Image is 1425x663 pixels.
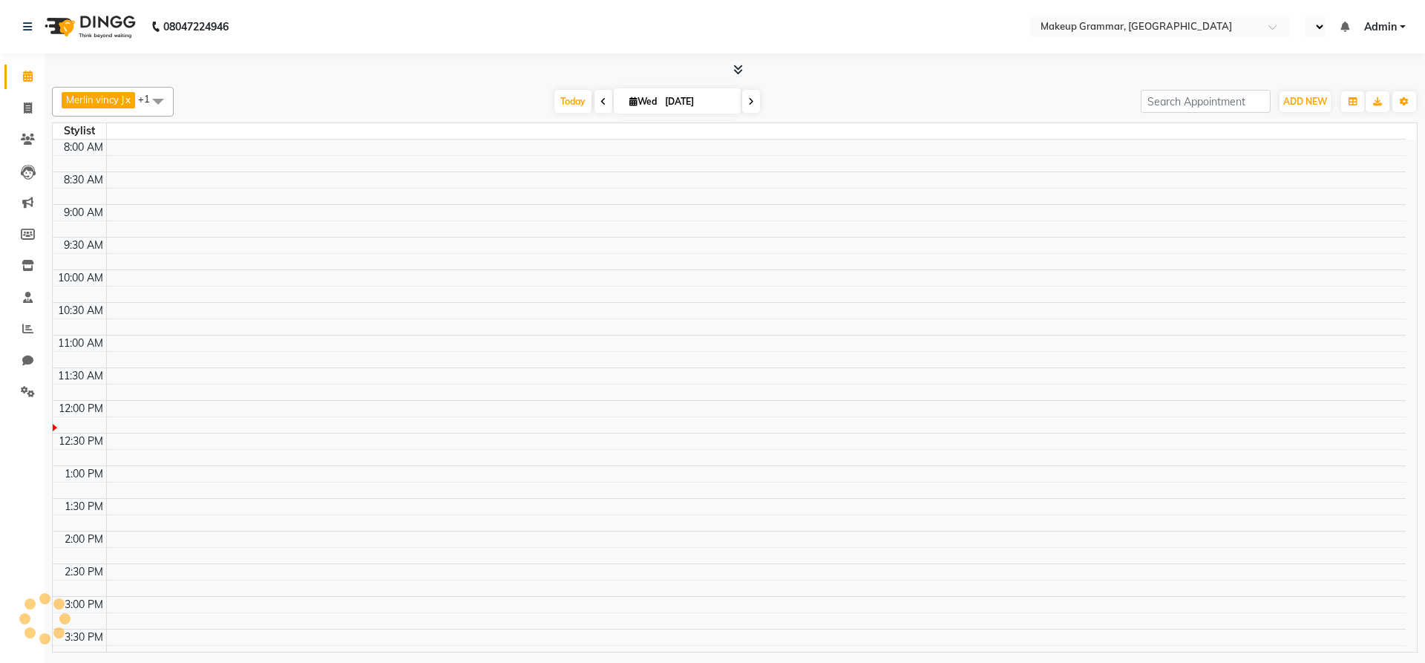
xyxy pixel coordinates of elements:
div: 12:00 PM [56,401,106,417]
input: 2025-09-03 [661,91,735,113]
span: Wed [626,96,661,107]
span: Today [554,90,592,113]
span: ADD NEW [1283,96,1327,107]
div: 3:00 PM [62,597,106,613]
div: 2:30 PM [62,564,106,580]
div: 9:30 AM [61,238,106,253]
img: logo [38,6,140,48]
div: 8:30 AM [61,172,106,188]
div: Stylist [53,123,106,139]
div: 11:00 AM [55,336,106,351]
div: 1:30 PM [62,499,106,515]
input: Search Appointment [1141,90,1271,113]
span: Merlin vincy J [66,94,124,105]
div: 2:00 PM [62,532,106,547]
span: +1 [138,93,161,105]
div: 10:30 AM [55,303,106,319]
div: 11:30 AM [55,368,106,384]
div: 10:00 AM [55,270,106,286]
div: 12:30 PM [56,434,106,449]
div: 9:00 AM [61,205,106,221]
a: x [124,94,131,105]
button: ADD NEW [1280,91,1331,112]
div: 3:30 PM [62,630,106,645]
div: 8:00 AM [61,140,106,155]
div: 1:00 PM [62,466,106,482]
span: Admin [1364,19,1397,35]
b: 08047224946 [163,6,229,48]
